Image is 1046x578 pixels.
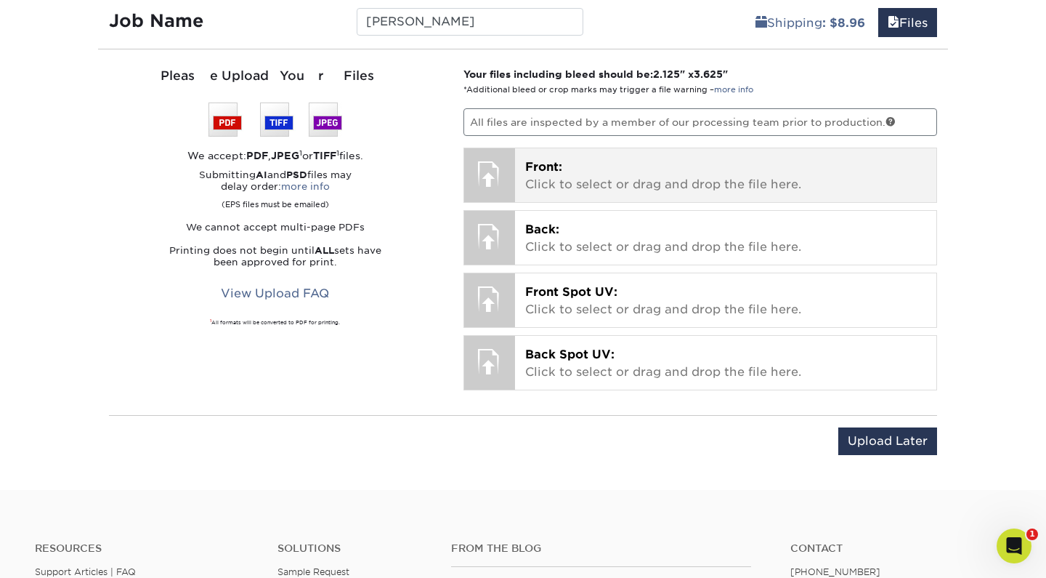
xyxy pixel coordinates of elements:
[525,222,559,236] span: Back:
[463,108,938,136] p: All files are inspected by a member of our processing team prior to production.
[109,319,442,326] div: All formats will be converted to PDF for printing.
[277,542,429,555] h4: Solutions
[525,160,562,174] span: Front:
[525,284,927,318] p: Click to select or drag and drop the file here.
[525,346,927,381] p: Click to select or drag and drop the file here.
[210,318,211,323] sup: 1
[822,16,865,30] b: : $8.96
[694,68,723,80] span: 3.625
[4,534,123,573] iframe: Google Customer Reviews
[299,148,302,157] sup: 1
[286,169,307,180] strong: PSD
[109,222,442,233] p: We cannot accept multi-page PDFs
[281,181,330,192] a: more info
[246,150,268,161] strong: PDF
[838,428,937,455] input: Upload Later
[790,542,1011,555] a: Contact
[997,529,1031,563] iframe: Intercom live chat
[755,16,767,30] span: shipping
[109,10,203,31] strong: Job Name
[525,348,615,361] span: Back Spot UV:
[109,169,442,210] p: Submitting and files may delay order:
[208,103,342,137] img: We accept: PSD, TIFF, or JPEG (JPG)
[878,8,937,37] a: Files
[35,542,256,555] h4: Resources
[271,150,299,161] strong: JPEG
[790,566,880,577] a: [PHONE_NUMBER]
[109,148,442,163] div: We accept: , or files.
[315,245,334,256] strong: ALL
[525,285,617,299] span: Front Spot UV:
[256,169,267,180] strong: AI
[714,85,753,95] a: more info
[109,245,442,268] p: Printing does not begin until sets have been approved for print.
[336,148,339,157] sup: 1
[313,150,336,161] strong: TIFF
[888,16,899,30] span: files
[1026,529,1038,540] span: 1
[746,8,875,37] a: Shipping: $8.96
[653,68,680,80] span: 2.125
[525,158,927,193] p: Click to select or drag and drop the file here.
[463,85,753,95] small: *Additional bleed or crop marks may trigger a file warning –
[277,566,349,577] a: Sample Request
[222,193,329,210] small: (EPS files must be emailed)
[109,67,442,86] div: Please Upload Your Files
[463,68,728,80] strong: Your files including bleed should be: " x "
[525,221,927,256] p: Click to select or drag and drop the file here.
[211,280,338,308] a: View Upload FAQ
[357,8,583,36] input: Enter a job name
[451,542,752,555] h4: From the Blog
